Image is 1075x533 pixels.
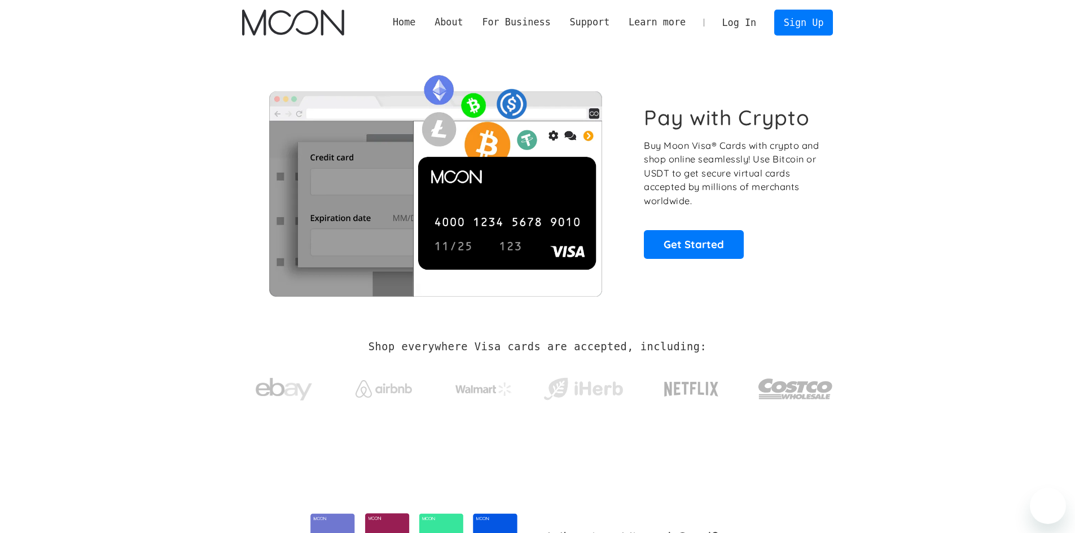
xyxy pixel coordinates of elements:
iframe: Botón para iniciar la ventana de mensajería [1030,488,1066,524]
a: ebay [242,360,326,413]
div: About [425,15,472,29]
div: Support [569,15,609,29]
img: ebay [256,372,312,407]
h2: Shop everywhere Visa cards are accepted, including: [368,341,707,353]
p: Buy Moon Visa® Cards with crypto and shop online seamlessly! Use Bitcoin or USDT to get secure vi... [644,139,820,208]
div: Learn more [629,15,686,29]
a: Sign Up [774,10,833,35]
img: Moon Cards let you spend your crypto anywhere Visa is accepted. [242,67,629,296]
a: Walmart [441,371,525,402]
div: Support [560,15,619,29]
a: iHerb [541,363,625,409]
div: About [435,15,463,29]
img: Airbnb [356,380,412,398]
h1: Pay with Crypto [644,105,810,130]
a: Get Started [644,230,744,258]
a: home [242,10,344,36]
div: For Business [473,15,560,29]
a: Log In [713,10,766,35]
img: Netflix [663,375,719,403]
img: Costco [758,368,833,410]
div: For Business [482,15,550,29]
img: Walmart [455,382,512,396]
img: Moon Logo [242,10,344,36]
a: Costco [758,356,833,416]
img: iHerb [541,375,625,404]
a: Airbnb [341,369,425,403]
div: Learn more [619,15,695,29]
a: Netflix [641,364,742,409]
a: Home [383,15,425,29]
